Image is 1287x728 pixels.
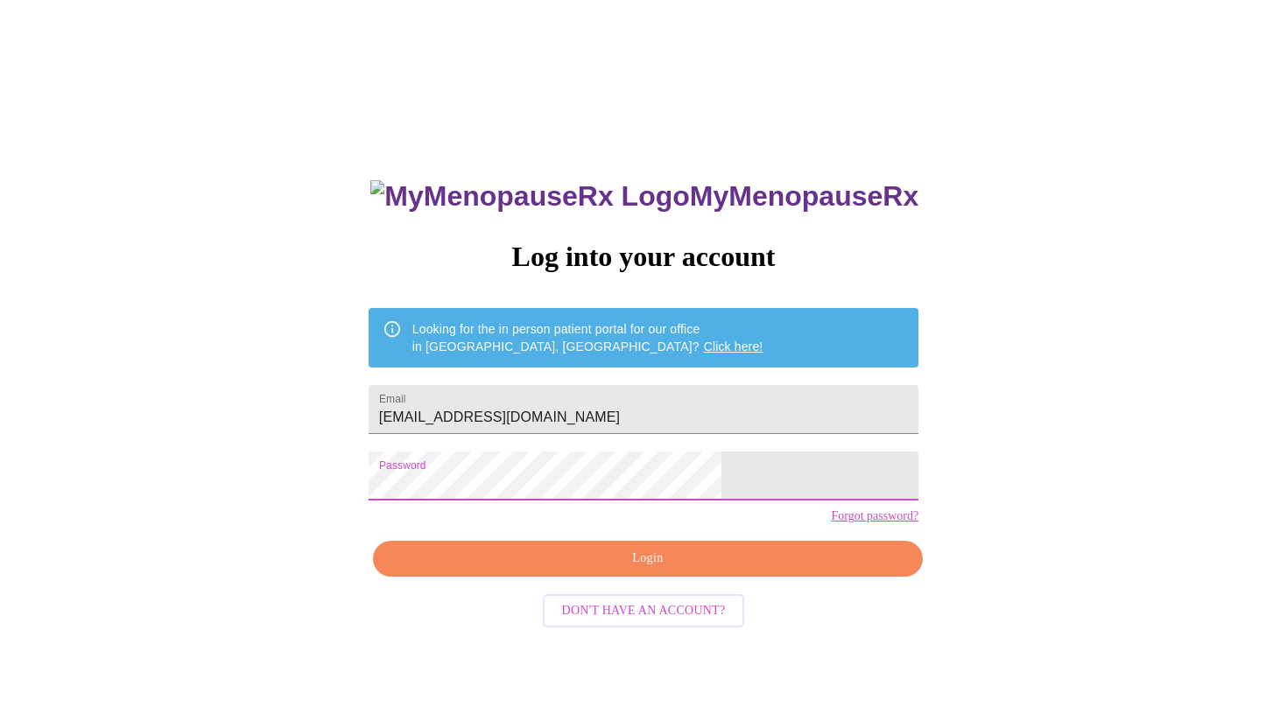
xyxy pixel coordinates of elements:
span: Login [393,548,903,570]
button: Login [373,541,923,577]
span: Don't have an account? [562,600,726,622]
a: Don't have an account? [538,602,749,617]
h3: Log into your account [369,241,918,273]
a: Click here! [704,339,763,353]
img: MyMenopauseRx Logo [370,180,689,213]
button: Don't have an account? [543,594,745,628]
a: Forgot password? [831,509,918,523]
h3: MyMenopauseRx [370,180,918,213]
div: Looking for the in person patient portal for our office in [GEOGRAPHIC_DATA], [GEOGRAPHIC_DATA]? [412,313,763,362]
